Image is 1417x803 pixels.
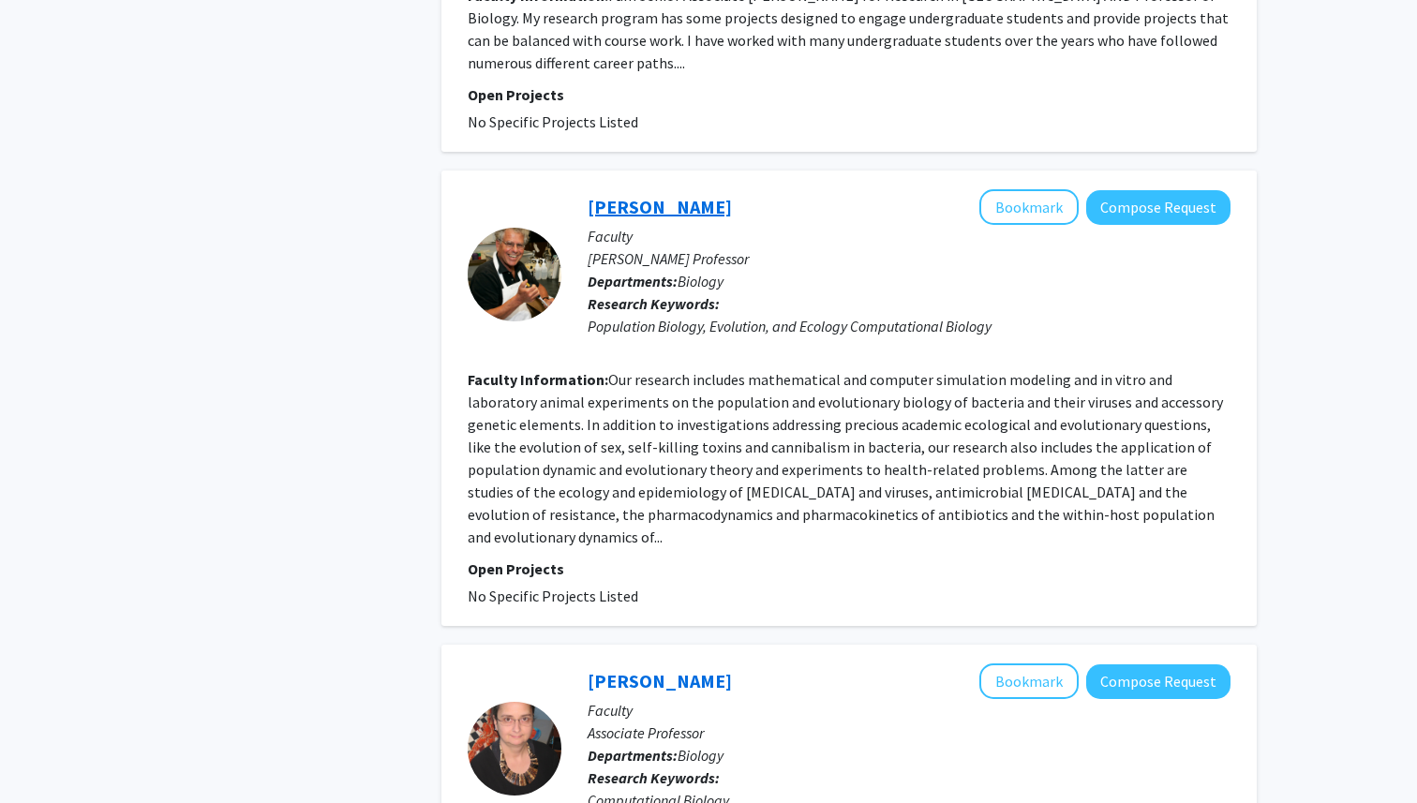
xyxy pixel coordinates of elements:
p: Associate Professor [588,721,1231,744]
fg-read-more: Our research includes mathematical and computer simulation modeling and in vitro and laboratory a... [468,370,1223,546]
button: Add Astrid Prinz to Bookmarks [979,663,1079,699]
b: Faculty Information: [468,370,608,389]
b: Research Keywords: [588,294,720,313]
button: Compose Request to Bruce Levin [1086,190,1231,225]
span: No Specific Projects Listed [468,112,638,131]
button: Add Bruce Levin to Bookmarks [979,189,1079,225]
div: Population Biology, Evolution, and Ecology Computational Biology [588,315,1231,337]
p: [PERSON_NAME] Professor [588,247,1231,270]
span: Biology [678,272,723,290]
p: Faculty [588,225,1231,247]
span: No Specific Projects Listed [468,587,638,605]
b: Departments: [588,272,678,290]
a: [PERSON_NAME] [588,669,732,692]
p: Open Projects [468,558,1231,580]
b: Research Keywords: [588,768,720,787]
button: Compose Request to Astrid Prinz [1086,664,1231,699]
a: [PERSON_NAME] [588,195,732,218]
p: Faculty [588,699,1231,721]
b: Departments: [588,746,678,765]
span: Biology [678,746,723,765]
p: Open Projects [468,83,1231,106]
iframe: Chat [14,719,80,789]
